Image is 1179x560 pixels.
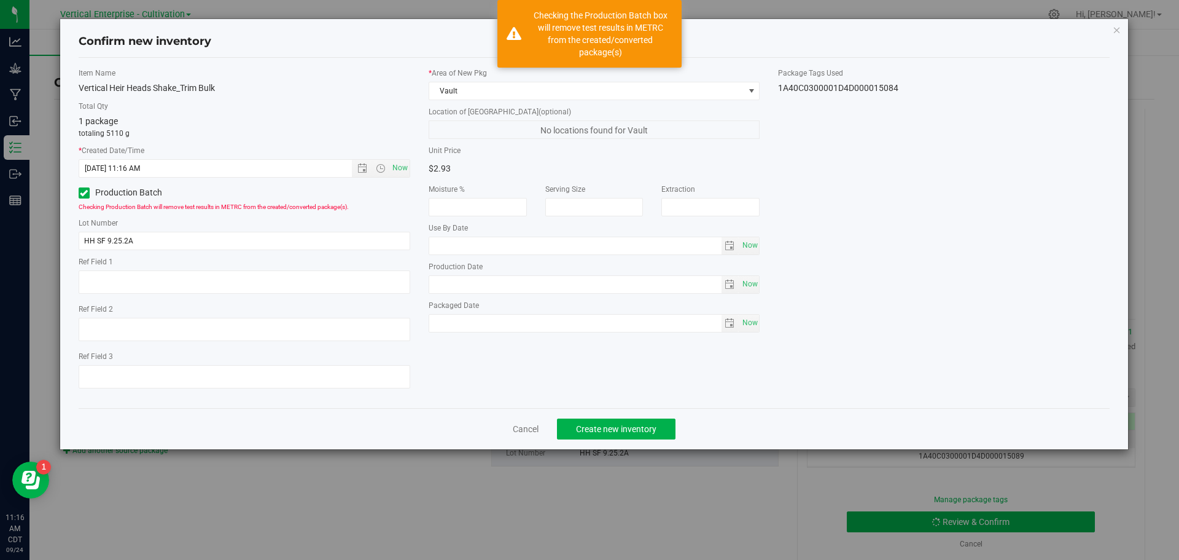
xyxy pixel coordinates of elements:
[79,101,410,112] label: Total Qty
[429,145,585,156] label: Unit Price
[722,315,739,332] span: select
[778,68,1110,79] label: Package Tags Used
[722,237,739,254] span: select
[545,184,644,195] label: Serving Size
[429,300,760,311] label: Packaged Date
[557,419,675,440] button: Create new inventory
[739,315,759,332] span: select
[739,314,760,332] span: Set Current date
[661,184,760,195] label: Extraction
[429,120,760,139] span: No locations found for Vault
[79,304,410,315] label: Ref Field 2
[79,218,410,229] label: Lot Number
[429,82,744,100] span: Vault
[429,68,760,79] label: Area of New Pkg
[79,128,410,139] p: totaling 5110 g
[429,159,585,178] div: $2.93
[36,460,51,475] iframe: Resource center unread badge
[12,462,49,499] iframe: Resource center
[722,276,739,293] span: select
[370,164,391,173] span: Open the time view
[389,159,410,177] span: Set Current date
[429,184,527,195] label: Moisture %
[429,261,760,272] label: Production Date
[539,108,571,116] span: (optional)
[79,82,410,95] div: Vertical Heir Heads Shake_Trim Bulk
[576,424,656,434] span: Create new inventory
[79,34,211,50] h4: Confirm new inventory
[778,82,1110,95] div: 1A40C0300001D4D000015084
[429,106,760,117] label: Location of [GEOGRAPHIC_DATA]
[429,223,760,234] label: Use By Date
[739,237,759,254] span: select
[79,186,235,199] label: Production Batch
[739,276,759,293] span: select
[79,256,410,267] label: Ref Field 1
[352,164,373,173] span: Open the date view
[79,203,349,210] span: Checking Production Batch will remove test results in METRC from the created/converted package(s).
[79,68,410,79] label: Item Name
[79,116,118,126] span: 1 package
[79,351,410,362] label: Ref Field 3
[739,237,760,254] span: Set Current date
[513,423,539,435] a: Cancel
[79,145,410,156] label: Created Date/Time
[739,275,760,293] span: Set Current date
[528,9,672,58] div: Checking the Production Batch box will remove test results in METRC from the created/converted pa...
